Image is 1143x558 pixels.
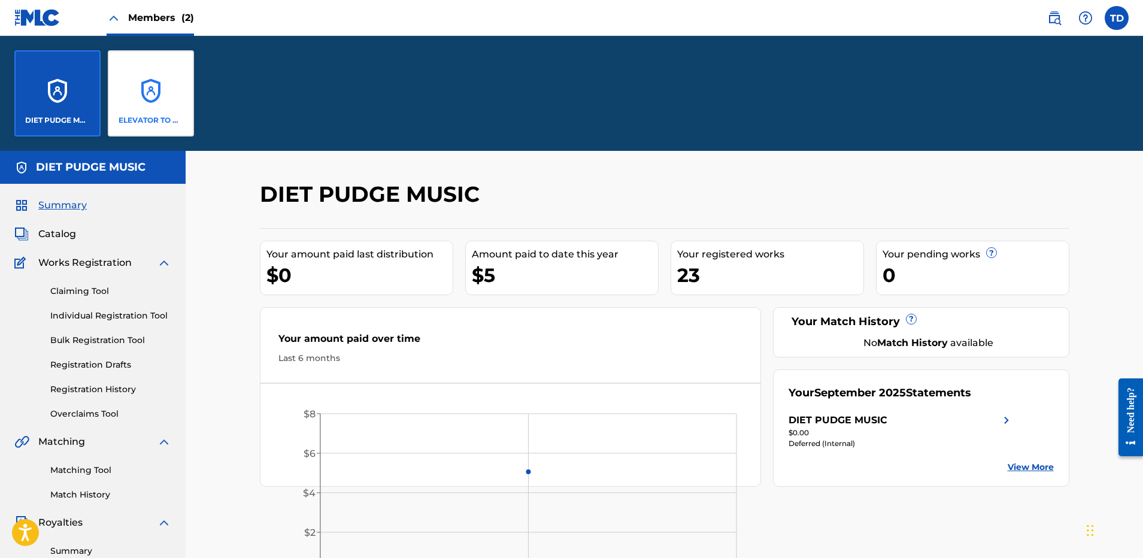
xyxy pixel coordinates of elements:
[804,336,1054,350] div: No available
[107,11,121,25] img: Close
[1042,6,1066,30] a: Public Search
[50,489,171,501] a: Match History
[119,115,184,126] p: ELEVATOR TO A PENTHOUSE MUSIC
[14,50,101,137] a: AccountsDIET PUDGE MUSIC
[14,198,29,213] img: Summary
[877,337,948,348] strong: Match History
[304,448,316,459] tspan: $6
[883,262,1069,289] div: 0
[14,227,29,241] img: Catalog
[278,352,743,365] div: Last 6 months
[50,545,171,557] a: Summary
[303,487,316,499] tspan: $4
[472,247,658,262] div: Amount paid to date this year
[38,435,85,449] span: Matching
[38,198,87,213] span: Summary
[1105,6,1129,30] div: User Menu
[36,160,145,174] h5: DIET PUDGE MUSIC
[14,198,87,213] a: SummarySummary
[266,262,453,289] div: $0
[50,310,171,322] a: Individual Registration Tool
[1008,461,1054,474] a: View More
[999,413,1014,427] img: right chevron icon
[789,385,971,401] div: Your Statements
[814,386,906,399] span: September 2025
[157,435,171,449] img: expand
[789,427,1014,438] div: $0.00
[677,262,863,289] div: 23
[789,413,1014,449] a: DIET PUDGE MUSICright chevron icon$0.00Deferred (Internal)
[1109,369,1143,465] iframe: Resource Center
[1087,512,1094,548] div: Drag
[789,413,887,427] div: DIET PUDGE MUSIC
[14,9,60,26] img: MLC Logo
[906,314,916,324] span: ?
[266,247,453,262] div: Your amount paid last distribution
[472,262,658,289] div: $5
[38,256,132,270] span: Works Registration
[38,227,76,241] span: Catalog
[50,334,171,347] a: Bulk Registration Tool
[1074,6,1097,30] div: Help
[883,247,1069,262] div: Your pending works
[789,438,1014,449] div: Deferred (Internal)
[50,408,171,420] a: Overclaims Tool
[304,408,316,420] tspan: $8
[50,285,171,298] a: Claiming Tool
[25,115,90,126] p: DIET PUDGE MUSIC
[1047,11,1062,25] img: search
[14,435,29,449] img: Matching
[278,332,743,352] div: Your amount paid over time
[50,464,171,477] a: Matching Tool
[14,227,76,241] a: CatalogCatalog
[181,12,194,23] span: (2)
[304,527,316,538] tspan: $2
[38,515,83,530] span: Royalties
[157,515,171,530] img: expand
[677,247,863,262] div: Your registered works
[157,256,171,270] img: expand
[14,256,30,270] img: Works Registration
[789,314,1054,330] div: Your Match History
[14,160,29,175] img: Accounts
[50,383,171,396] a: Registration History
[128,11,194,25] span: Members
[1083,501,1143,558] iframe: Chat Widget
[987,248,996,257] span: ?
[50,359,171,371] a: Registration Drafts
[1078,11,1093,25] img: help
[14,515,29,530] img: Royalties
[260,181,486,208] h2: DIET PUDGE MUSIC
[108,50,194,137] a: AccountsELEVATOR TO A PENTHOUSE MUSIC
